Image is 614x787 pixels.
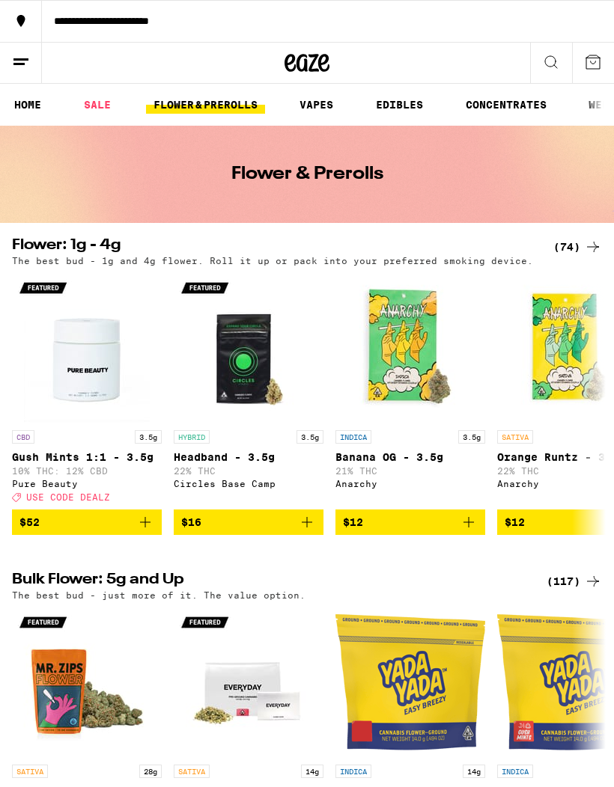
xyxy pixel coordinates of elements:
p: CBD [12,430,34,444]
p: Banana OG - 3.5g [335,451,485,463]
a: HOME [7,96,49,114]
a: EDIBLES [368,96,431,114]
span: $12 [505,516,525,528]
button: Add to bag [335,509,485,535]
p: 14g [301,765,323,778]
span: USE CODE DEALZ [26,492,110,502]
a: (117) [547,572,602,590]
p: SATIVA [174,765,210,778]
p: SATIVA [12,765,48,778]
p: INDICA [497,765,533,778]
p: 3.5g [135,430,162,444]
img: Anarchy - Banana OG - 3.5g [335,273,485,423]
a: Open page for Gush Mints 1:1 - 3.5g from Pure Beauty [12,273,162,509]
img: Everyday - Apple Jack Pre-Ground - 14g [174,607,323,757]
h2: Bulk Flower: 5g and Up [12,572,529,590]
a: VAPES [292,96,341,114]
div: Pure Beauty [12,479,162,489]
a: FLOWER & PREROLLS [146,96,265,114]
p: 21% THC [335,466,485,476]
p: 28g [139,765,162,778]
span: $16 [181,516,201,528]
button: Add to bag [174,509,323,535]
p: Headband - 3.5g [174,451,323,463]
div: Circles Base Camp [174,479,323,489]
a: (74) [553,238,602,256]
p: INDICA [335,430,371,444]
p: 22% THC [174,466,323,476]
p: The best bud - 1g and 4g flower. Roll it up or pack into your preferred smoking device. [12,256,533,266]
img: Mr. Zips - Sunshine Punch - 28g [12,607,162,757]
a: Open page for Headband - 3.5g from Circles Base Camp [174,273,323,509]
h1: Flower & Prerolls [231,165,383,183]
img: Circles Base Camp - Headband - 3.5g [174,273,323,423]
p: INDICA [335,765,371,778]
p: 3.5g [297,430,323,444]
a: SALE [76,96,118,114]
div: Anarchy [335,479,485,489]
p: Gush Mints 1:1 - 3.5g [12,451,162,463]
h2: Flower: 1g - 4g [12,238,529,256]
button: Add to bag [12,509,162,535]
p: HYBRID [174,430,210,444]
img: Yada Yada - Glitter Bomb Pre-Ground - 14g [335,607,485,757]
p: 3.5g [458,430,485,444]
a: CONCENTRATES [458,96,554,114]
p: 10% THC: 12% CBD [12,466,162,476]
img: Pure Beauty - Gush Mints 1:1 - 3.5g [12,273,162,423]
p: 14g [463,765,485,778]
p: The best bud - just more of it. The value option. [12,590,306,600]
span: $52 [19,516,40,528]
p: SATIVA [497,430,533,444]
a: Open page for Banana OG - 3.5g from Anarchy [335,273,485,509]
span: Hi. Need any help? [9,10,108,22]
span: $12 [343,516,363,528]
